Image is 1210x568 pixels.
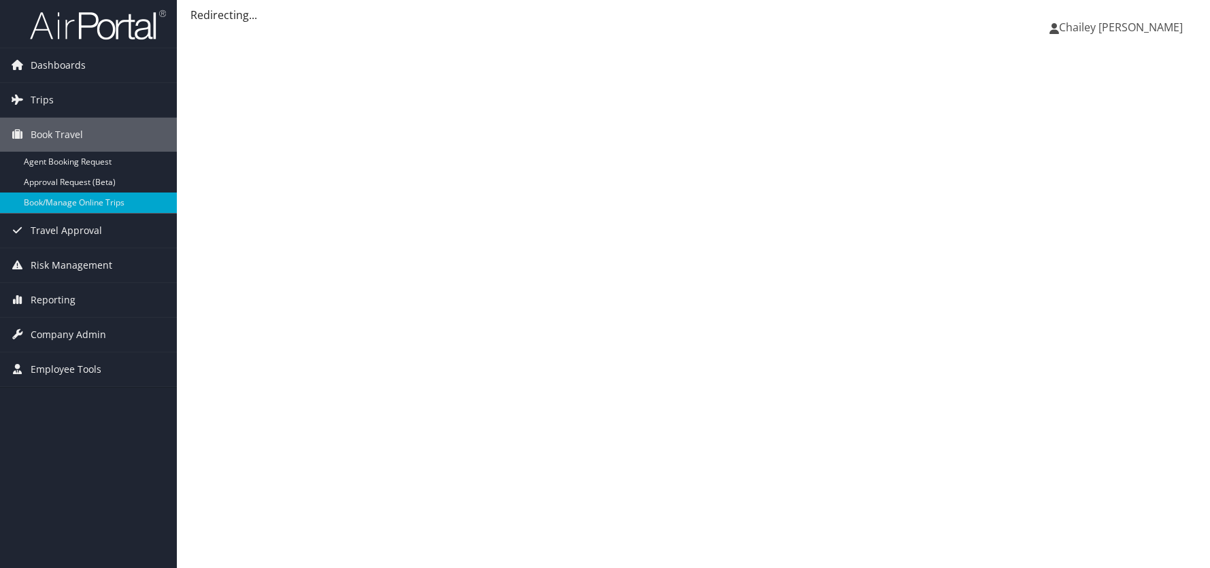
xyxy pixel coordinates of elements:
[31,48,86,82] span: Dashboards
[31,283,75,317] span: Reporting
[190,7,1196,23] div: Redirecting...
[31,352,101,386] span: Employee Tools
[1049,7,1196,48] a: Chailey [PERSON_NAME]
[31,83,54,117] span: Trips
[30,9,166,41] img: airportal-logo.png
[31,248,112,282] span: Risk Management
[31,214,102,248] span: Travel Approval
[31,118,83,152] span: Book Travel
[1059,20,1183,35] span: Chailey [PERSON_NAME]
[31,318,106,352] span: Company Admin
